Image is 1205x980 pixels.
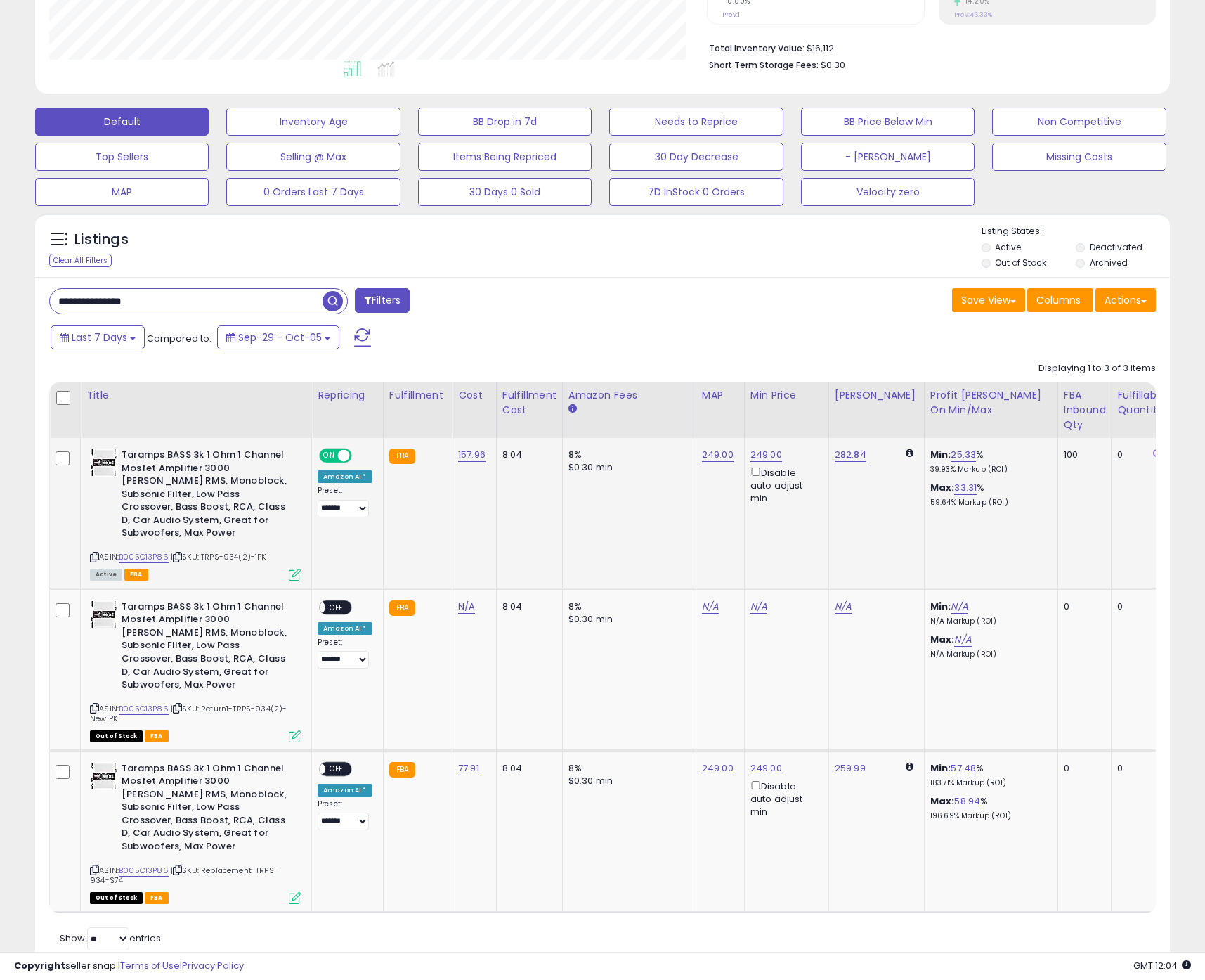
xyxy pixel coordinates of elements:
div: Amazon Fees [568,388,690,403]
a: B005C13P86 [119,551,169,563]
p: 196.69% Markup (ROI) [930,811,1047,821]
div: 8.04 [502,600,552,613]
span: Compared to: [147,332,211,345]
button: Top Sellers [35,143,209,171]
div: Preset: [318,638,372,669]
div: ASIN: [90,449,301,579]
p: 183.71% Markup (ROI) [930,778,1047,788]
a: 249.00 [702,761,734,775]
a: 25.33 [951,448,976,462]
label: Active [995,241,1021,253]
img: 51pJ0T+KesL._SL40_.jpg [90,449,118,477]
div: Repricing [318,388,377,403]
span: | SKU: Return1-TRPS-934(2)-New1PK [90,703,287,724]
a: 249.00 [702,448,734,462]
div: 8% [568,762,685,775]
div: $0.30 min [568,461,685,474]
button: Needs to Reprice [609,108,783,136]
div: [PERSON_NAME] [835,388,918,403]
a: B005C13P86 [119,703,169,715]
div: Amazon AI * [318,622,372,635]
small: Prev: 46.33% [954,11,992,19]
a: 58.94 [954,794,980,808]
small: FBA [389,600,415,616]
a: B005C13P86 [119,865,169,877]
span: FBA [145,892,169,904]
a: 77.91 [458,761,479,775]
b: Min: [930,600,951,613]
div: Preset: [318,799,372,831]
span: All listings currently available for purchase on Amazon [90,569,122,581]
div: 8% [568,449,685,461]
div: % [930,795,1047,821]
label: Deactivated [1090,241,1142,253]
button: Inventory Age [226,108,400,136]
span: All listings that are currently out of stock and unavailable for purchase on Amazon [90,730,143,742]
button: - [PERSON_NAME] [801,143,975,171]
b: Max: [930,633,955,646]
button: 30 Days 0 Sold [418,178,592,206]
b: Max: [930,481,955,494]
div: FBA inbound Qty [1064,388,1106,432]
button: 0 Orders Last 7 Days [226,178,400,206]
div: % [930,482,1047,508]
span: OFF [325,601,348,613]
div: Disable auto adjust min [750,465,818,505]
div: Fulfillable Quantity [1117,388,1166,418]
button: Filters [355,288,410,313]
span: Columns [1036,293,1081,307]
button: Missing Costs [992,143,1166,171]
div: $0.30 min [568,613,685,626]
p: N/A Markup (ROI) [930,650,1047,659]
span: | SKU: Replacement-TRPS-934-$74 [90,865,278,886]
b: Taramps BASS 3k 1 Ohm 1 Channel Mosfet Amplifier 3000 [PERSON_NAME] RMS, Monoblock, Subsonic Filt... [122,449,292,543]
div: 8% [568,600,685,613]
span: Sep-29 - Oct-05 [238,330,322,344]
div: MAP [702,388,738,403]
div: 0 [1064,600,1101,613]
a: 157.96 [458,448,486,462]
h5: Listings [74,230,129,250]
div: % [930,449,1047,475]
button: Selling @ Max [226,143,400,171]
a: N/A [835,600,852,614]
button: Items Being Repriced [418,143,592,171]
strong: Copyright [14,959,65,972]
b: Min: [930,761,951,775]
b: Max: [930,794,955,808]
b: Taramps BASS 3k 1 Ohm 1 Channel Mosfet Amplifier 3000 [PERSON_NAME] RMS, Monoblock, Subsonic Filt... [122,600,292,695]
button: MAP [35,178,209,206]
b: Total Inventory Value: [709,42,805,54]
button: BB Drop in 7d [418,108,592,136]
p: 59.64% Markup (ROI) [930,498,1047,508]
div: seller snap | | [14,960,244,973]
button: Actions [1095,288,1156,312]
div: Preset: [318,486,372,517]
div: 0 [1117,762,1161,775]
div: Amazon AI * [318,470,372,483]
span: Last 7 Days [72,330,127,344]
th: The percentage added to the cost of goods (COGS) that forms the calculator for Min & Max prices. [924,382,1057,438]
span: ON [320,450,338,462]
span: $0.30 [821,58,845,72]
div: Disable auto adjust min [750,778,818,818]
small: FBA [389,762,415,778]
div: 8.04 [502,762,552,775]
p: 39.93% Markup (ROI) [930,465,1047,475]
span: OFF [325,763,348,775]
label: Archived [1090,257,1128,269]
p: Listing States: [982,225,1170,238]
span: Show: entries [60,931,161,945]
a: 57.48 [951,761,976,775]
span: All listings that are currently out of stock and unavailable for purchase on Amazon [90,892,143,904]
div: Fulfillment Cost [502,388,556,418]
div: Displaying 1 to 3 of 3 items [1038,362,1156,375]
div: Clear All Filters [49,254,112,267]
button: BB Price Below Min [801,108,975,136]
button: Default [35,108,209,136]
div: ASIN: [90,762,301,903]
button: Save View [952,288,1025,312]
div: Fulfillment [389,388,446,403]
a: N/A [702,600,719,614]
b: Min: [930,448,951,461]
